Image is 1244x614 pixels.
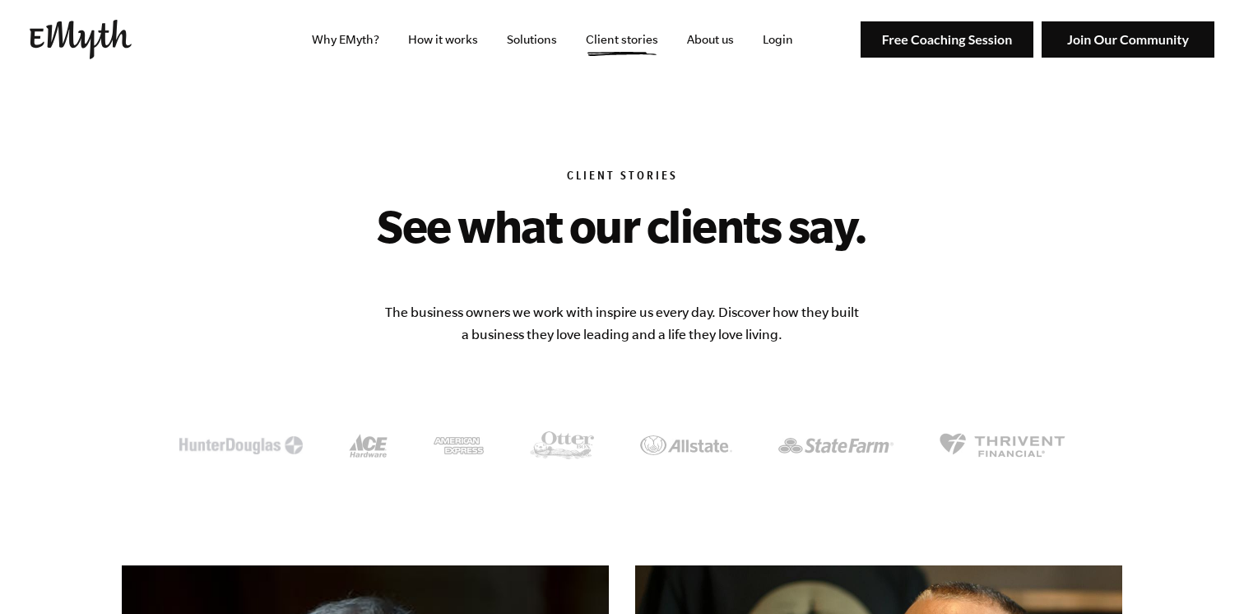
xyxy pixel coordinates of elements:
[530,431,594,459] img: Client
[1042,21,1214,58] img: Join Our Community
[383,301,861,346] p: The business owners we work with inspire us every day. Discover how they built a business they lo...
[861,21,1033,58] img: Free Coaching Session
[778,438,894,454] img: Client
[179,436,303,454] img: Client
[349,434,388,458] img: Client
[940,433,1065,458] img: Client
[640,435,732,454] img: Client
[122,170,1122,186] h6: Client Stories
[30,20,132,59] img: EMyth
[272,199,972,252] h2: See what our clients say.
[434,437,484,454] img: Client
